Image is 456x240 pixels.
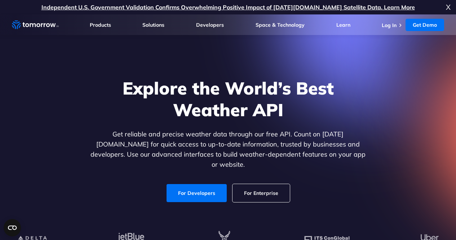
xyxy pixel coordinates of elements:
p: Get reliable and precise weather data through our free API. Count on [DATE][DOMAIN_NAME] for quic... [89,129,367,170]
a: Home link [12,19,59,30]
a: Log In [382,22,397,29]
a: Space & Technology [256,22,305,28]
a: Get Demo [406,19,444,31]
h1: Explore the World’s Best Weather API [89,77,367,121]
a: Solutions [142,22,164,28]
a: Products [90,22,111,28]
a: Independent U.S. Government Validation Confirms Overwhelming Positive Impact of [DATE][DOMAIN_NAM... [41,4,415,11]
a: For Enterprise [233,184,290,202]
a: Learn [336,22,350,28]
button: Open CMP widget [4,219,21,236]
a: For Developers [167,184,227,202]
a: Developers [196,22,224,28]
